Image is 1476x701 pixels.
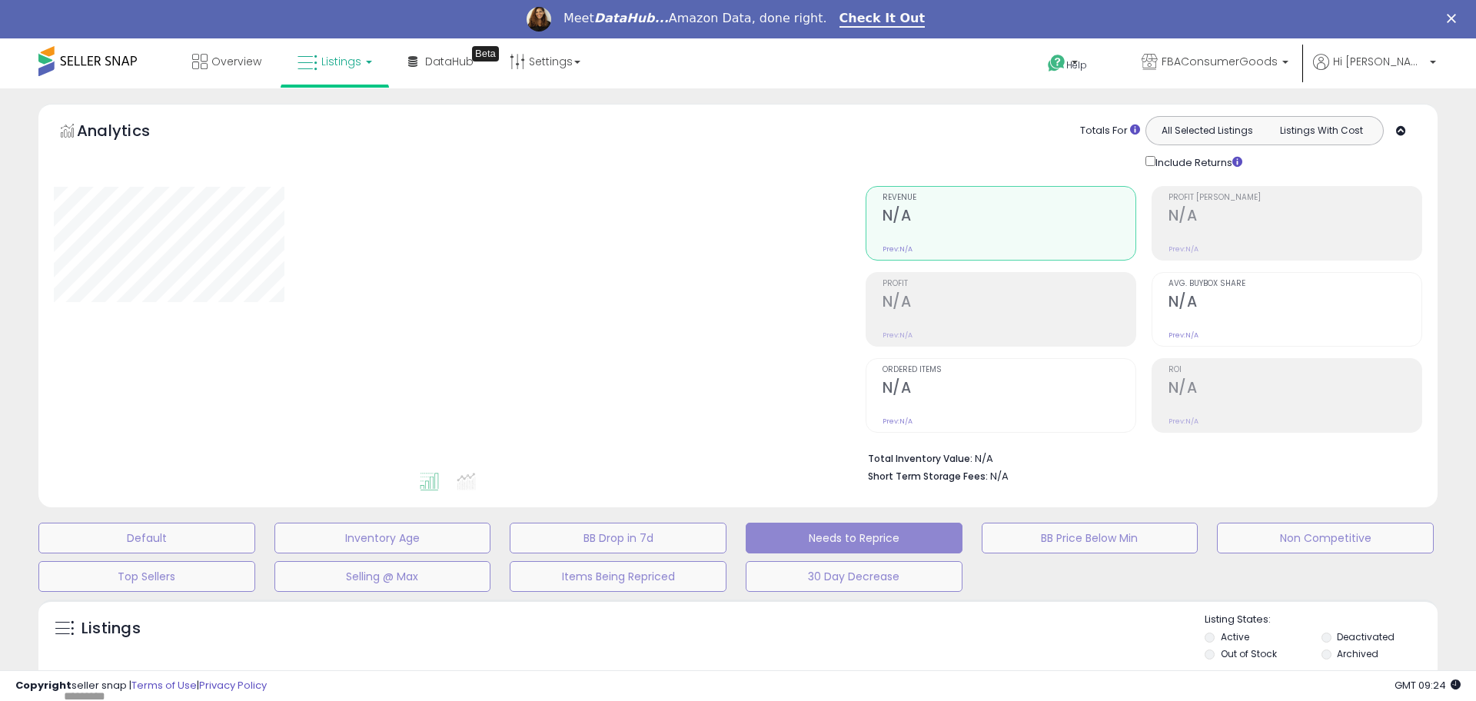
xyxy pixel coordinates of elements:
h5: Analytics [77,120,180,145]
a: Listings [286,38,384,85]
a: Check It Out [839,11,926,28]
button: All Selected Listings [1150,121,1265,141]
a: Hi [PERSON_NAME] [1313,54,1436,88]
h2: N/A [1168,207,1421,228]
div: Tooltip anchor [472,46,499,61]
small: Prev: N/A [1168,244,1198,254]
small: Prev: N/A [883,417,913,426]
h2: N/A [883,293,1135,314]
i: Get Help [1047,54,1066,73]
span: N/A [990,469,1009,483]
small: Prev: N/A [1168,417,1198,426]
button: 30 Day Decrease [746,561,962,592]
span: Avg. Buybox Share [1168,280,1421,288]
button: Top Sellers [38,561,255,592]
a: Help [1036,42,1117,88]
a: FBAConsumerGoods [1130,38,1300,88]
button: Default [38,523,255,553]
b: Total Inventory Value: [868,452,972,465]
span: Profit [883,280,1135,288]
h2: N/A [883,379,1135,400]
b: Short Term Storage Fees: [868,470,988,483]
button: BB Price Below Min [982,523,1198,553]
button: Inventory Age [274,523,491,553]
small: Prev: N/A [883,244,913,254]
span: DataHub [425,54,474,69]
span: Listings [321,54,361,69]
span: Ordered Items [883,366,1135,374]
strong: Copyright [15,678,71,693]
span: Hi [PERSON_NAME] [1333,54,1425,69]
button: Non Competitive [1217,523,1434,553]
img: Profile image for Georgie [527,7,551,32]
h2: N/A [1168,293,1421,314]
span: Overview [211,54,261,69]
div: Meet Amazon Data, done right. [563,11,827,26]
span: Revenue [883,194,1135,202]
div: Totals For [1080,124,1140,138]
span: Help [1066,58,1087,71]
a: Settings [498,38,592,85]
a: DataHub [397,38,485,85]
button: Needs to Reprice [746,523,962,553]
div: seller snap | | [15,679,267,693]
button: Items Being Repriced [510,561,726,592]
a: Overview [181,38,273,85]
button: Selling @ Max [274,561,491,592]
li: N/A [868,448,1411,467]
span: Profit [PERSON_NAME] [1168,194,1421,202]
div: Close [1447,14,1462,23]
button: BB Drop in 7d [510,523,726,553]
span: ROI [1168,366,1421,374]
span: FBAConsumerGoods [1162,54,1278,69]
h2: N/A [1168,379,1421,400]
small: Prev: N/A [883,331,913,340]
h2: N/A [883,207,1135,228]
small: Prev: N/A [1168,331,1198,340]
button: Listings With Cost [1264,121,1378,141]
i: DataHub... [594,11,669,25]
div: Include Returns [1134,153,1261,171]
